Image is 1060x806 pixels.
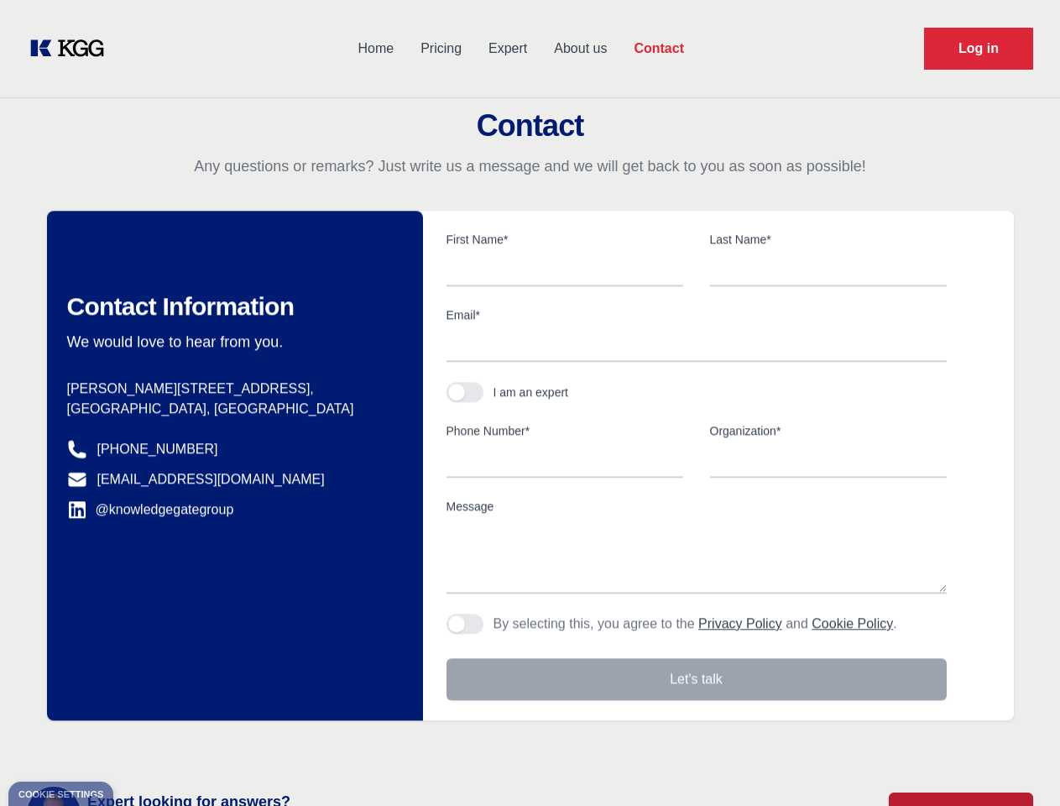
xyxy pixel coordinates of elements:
a: Pricing [407,27,475,71]
p: By selecting this, you agree to the and . [493,614,897,634]
iframe: Chat Widget [976,725,1060,806]
a: Request Demo [924,28,1033,70]
div: I am an expert [493,384,569,400]
label: First Name* [446,231,683,248]
label: Message [446,498,947,515]
label: Organization* [710,422,947,439]
a: Home [344,27,407,71]
a: KOL Knowledge Platform: Talk to Key External Experts (KEE) [27,35,117,62]
a: Contact [620,27,697,71]
a: Expert [475,27,540,71]
a: Privacy Policy [698,616,782,631]
p: [GEOGRAPHIC_DATA], [GEOGRAPHIC_DATA] [67,399,396,419]
button: Let's talk [446,658,947,700]
a: About us [540,27,620,71]
a: Cookie Policy [812,616,893,631]
a: @knowledgegategroup [67,500,234,520]
div: Cookie settings [18,790,103,799]
p: Any questions or remarks? Just write us a message and we will get back to you as soon as possible! [20,156,1040,176]
h2: Contact Information [67,291,396,322]
a: [PHONE_NUMBER] [97,439,218,459]
label: Last Name* [710,231,947,248]
p: We would love to hear from you. [67,332,396,352]
p: [PERSON_NAME][STREET_ADDRESS], [67,379,396,399]
label: Email* [446,306,947,323]
a: [EMAIL_ADDRESS][DOMAIN_NAME] [97,469,325,489]
label: Phone Number* [446,422,683,439]
h2: Contact [20,109,1040,143]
